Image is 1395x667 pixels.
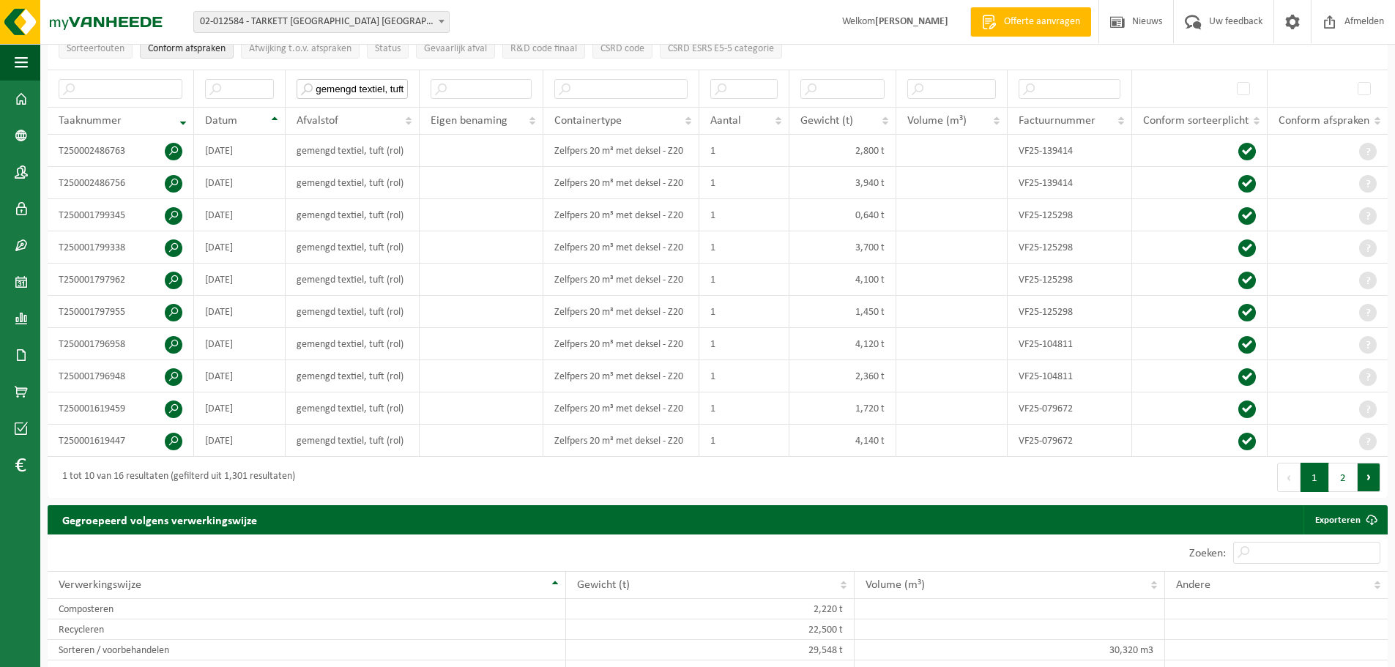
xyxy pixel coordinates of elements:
td: VF25-125298 [1008,231,1132,264]
td: 30,320 m3 [855,640,1166,660]
td: T250002486756 [48,167,194,199]
button: Next [1358,463,1380,492]
td: gemengd textiel, tuft (rol) [286,392,420,425]
div: 1 tot 10 van 16 resultaten (gefilterd uit 1,301 resultaten) [55,464,295,491]
td: 4,120 t [789,328,896,360]
td: gemengd textiel, tuft (rol) [286,425,420,457]
td: 1 [699,231,790,264]
td: 4,100 t [789,264,896,296]
button: Afwijking t.o.v. afsprakenAfwijking t.o.v. afspraken: Activate to sort [241,37,360,59]
td: VF25-125298 [1008,296,1132,328]
span: Sorteerfouten [67,43,124,54]
span: Aantal [710,115,741,127]
button: Gevaarlijk afval : Activate to sort [416,37,495,59]
h2: Gegroepeerd volgens verwerkingswijze [48,505,272,534]
strong: [PERSON_NAME] [875,16,948,27]
td: 1 [699,328,790,360]
span: Afvalstof [297,115,338,127]
td: Zelfpers 20 m³ met deksel - Z20 [543,199,699,231]
span: Datum [205,115,237,127]
button: 2 [1329,463,1358,492]
td: gemengd textiel, tuft (rol) [286,199,420,231]
td: [DATE] [194,425,286,457]
td: VF25-104811 [1008,360,1132,392]
span: Volume (m³) [907,115,967,127]
td: 1 [699,135,790,167]
button: CSRD ESRS E5-5 categorieCSRD ESRS E5-5 categorie: Activate to sort [660,37,782,59]
td: 0,640 t [789,199,896,231]
td: 1 [699,167,790,199]
td: VF25-079672 [1008,425,1132,457]
td: [DATE] [194,360,286,392]
a: Offerte aanvragen [970,7,1091,37]
span: Gewicht (t) [800,115,853,127]
td: 1 [699,392,790,425]
td: 1 [699,360,790,392]
td: Zelfpers 20 m³ met deksel - Z20 [543,360,699,392]
td: Composteren [48,599,566,619]
td: 22,500 t [566,619,854,640]
span: Factuurnummer [1019,115,1095,127]
td: 1 [699,425,790,457]
td: [DATE] [194,264,286,296]
td: Sorteren / voorbehandelen [48,640,566,660]
span: Andere [1176,579,1210,591]
td: 1 [699,264,790,296]
td: gemengd textiel, tuft (rol) [286,135,420,167]
span: Gevaarlijk afval [424,43,487,54]
td: T250001619447 [48,425,194,457]
td: VF25-125298 [1008,264,1132,296]
span: Verwerkingswijze [59,579,141,591]
a: Exporteren [1303,505,1386,534]
td: Zelfpers 20 m³ met deksel - Z20 [543,296,699,328]
td: [DATE] [194,231,286,264]
td: Zelfpers 20 m³ met deksel - Z20 [543,231,699,264]
td: 3,700 t [789,231,896,264]
label: Zoeken: [1189,548,1226,559]
td: 2,360 t [789,360,896,392]
td: [DATE] [194,296,286,328]
td: Zelfpers 20 m³ met deksel - Z20 [543,167,699,199]
td: [DATE] [194,199,286,231]
td: VF25-104811 [1008,328,1132,360]
td: T250001797962 [48,264,194,296]
td: T250001796948 [48,360,194,392]
button: 1 [1301,463,1329,492]
td: 2,800 t [789,135,896,167]
td: T250002486763 [48,135,194,167]
button: Previous [1277,463,1301,492]
td: gemengd textiel, tuft (rol) [286,264,420,296]
span: Status [375,43,401,54]
td: Recycleren [48,619,566,640]
td: Zelfpers 20 m³ met deksel - Z20 [543,264,699,296]
td: gemengd textiel, tuft (rol) [286,167,420,199]
td: Zelfpers 20 m³ met deksel - Z20 [543,392,699,425]
span: Conform afspraken [1279,115,1369,127]
td: VF25-079672 [1008,392,1132,425]
td: 4,140 t [789,425,896,457]
button: Conform afspraken : Activate to sort [140,37,234,59]
td: T250001799345 [48,199,194,231]
td: [DATE] [194,328,286,360]
td: 1,720 t [789,392,896,425]
td: T250001797955 [48,296,194,328]
td: Zelfpers 20 m³ met deksel - Z20 [543,425,699,457]
span: Conform sorteerplicht [1143,115,1249,127]
td: T250001619459 [48,392,194,425]
span: Eigen benaming [431,115,507,127]
button: StatusStatus: Activate to sort [367,37,409,59]
td: T250001799338 [48,231,194,264]
td: gemengd textiel, tuft (rol) [286,296,420,328]
span: Volume (m³) [866,579,925,591]
span: Conform afspraken [148,43,226,54]
td: 29,548 t [566,640,854,660]
span: Taaknummer [59,115,122,127]
td: 1 [699,296,790,328]
td: Zelfpers 20 m³ met deksel - Z20 [543,328,699,360]
td: [DATE] [194,392,286,425]
button: R&D code finaalR&amp;D code finaal: Activate to sort [502,37,585,59]
td: VF25-139414 [1008,167,1132,199]
td: gemengd textiel, tuft (rol) [286,328,420,360]
span: Gewicht (t) [577,579,630,591]
td: VF25-125298 [1008,199,1132,231]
